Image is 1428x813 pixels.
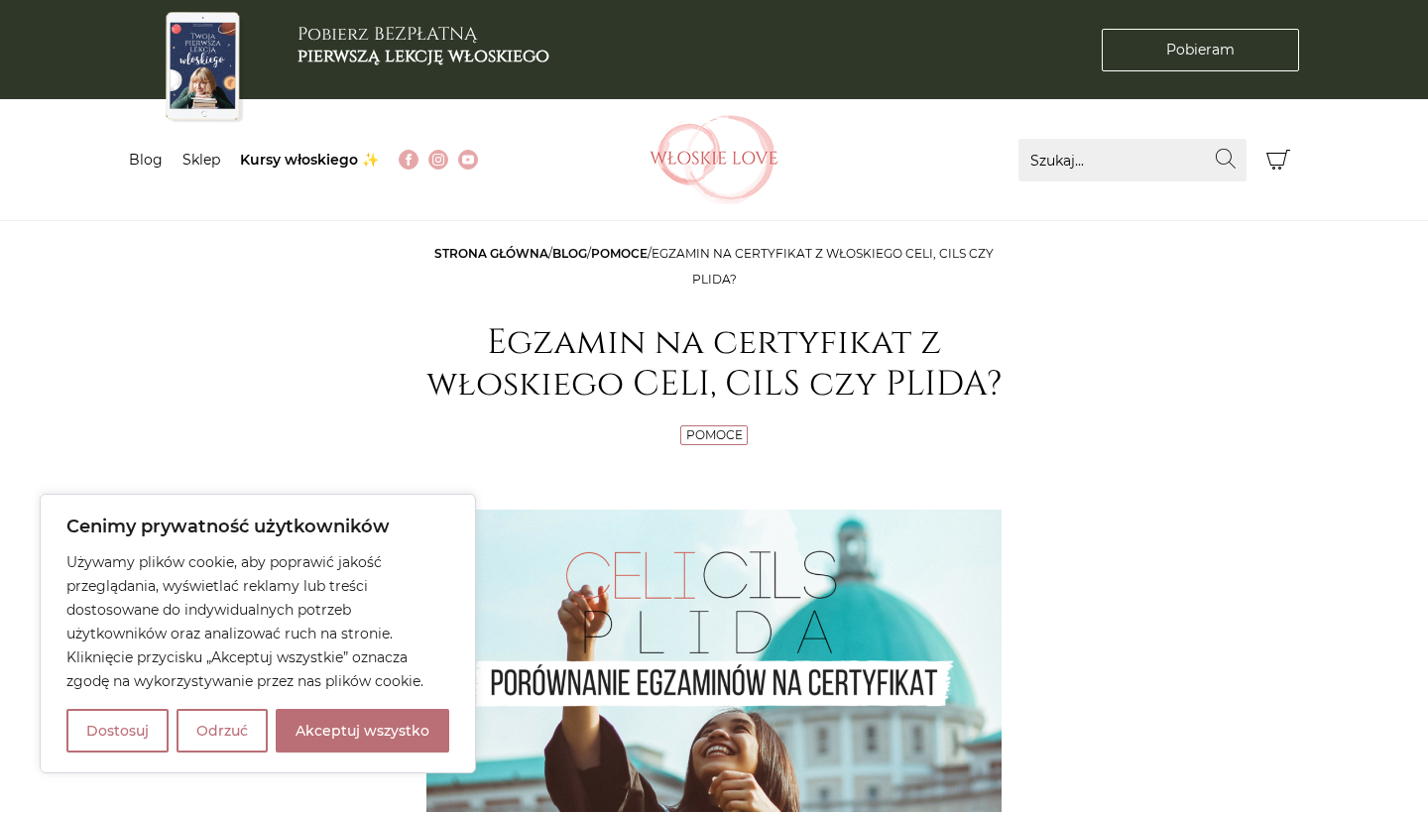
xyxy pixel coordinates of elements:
a: Blog [552,246,587,261]
a: Pomoce [591,246,648,261]
button: Dostosuj [66,709,169,753]
input: Szukaj... [1018,139,1247,181]
a: Sklep [182,151,220,169]
a: Strona główna [434,246,548,261]
h1: Egzamin na certyfikat z włoskiego CELI, CILS czy PLIDA? [426,322,1002,406]
a: Blog [129,151,163,169]
a: Kursy włoskiego ✨ [240,151,379,169]
button: Akceptuj wszystko [276,709,449,753]
b: pierwszą lekcję włoskiego [297,44,549,68]
span: Pobieram [1166,40,1235,60]
button: Odrzuć [177,709,268,753]
p: Cenimy prywatność użytkowników [66,515,449,538]
a: Pobieram [1102,29,1299,71]
button: Koszyk [1256,139,1299,181]
span: Egzamin na certyfikat z włoskiego CELI, CILS czy PLIDA? [652,246,994,287]
a: Pomoce [686,427,743,442]
h3: Pobierz BEZPŁATNĄ [297,24,549,66]
p: Używamy plików cookie, aby poprawić jakość przeglądania, wyświetlać reklamy lub treści dostosowan... [66,550,449,693]
span: / / / [434,246,994,287]
img: Włoskielove [650,115,778,204]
